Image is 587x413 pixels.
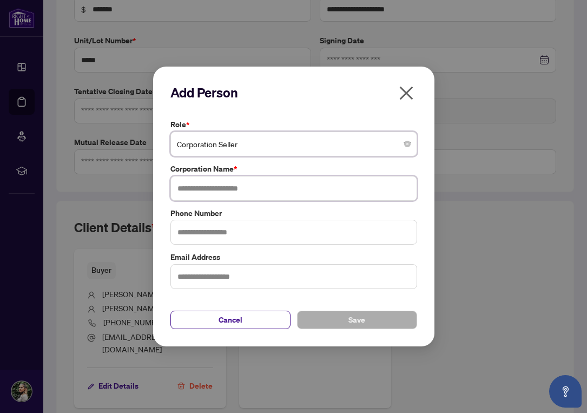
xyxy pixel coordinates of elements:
[177,134,411,154] span: Corporation Seller
[398,84,415,102] span: close
[170,251,417,263] label: Email Address
[170,207,417,219] label: Phone Number
[170,311,291,329] button: Cancel
[404,141,411,147] span: close-circle
[170,119,417,130] label: Role
[219,311,242,329] span: Cancel
[297,311,417,329] button: Save
[549,375,582,408] button: Open asap
[170,163,417,175] label: Corporation Name
[170,84,417,101] h2: Add Person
